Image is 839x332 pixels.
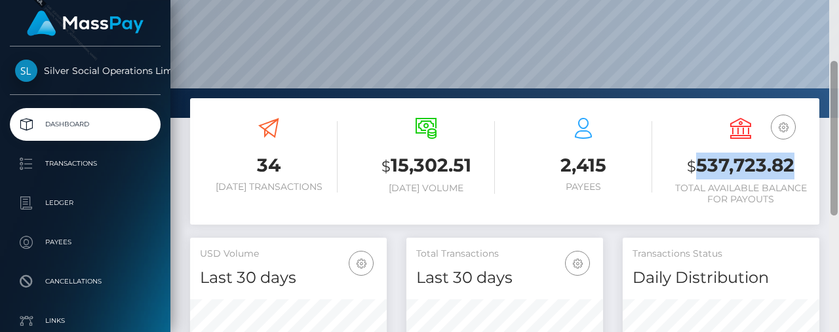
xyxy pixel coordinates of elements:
h6: Total Available Balance for Payouts [672,183,810,205]
h3: 34 [200,153,338,178]
h6: [DATE] Volume [357,183,495,194]
img: MassPay Logo [27,10,144,36]
h5: Transactions Status [633,248,810,261]
h6: [DATE] Transactions [200,181,338,193]
a: Cancellations [10,265,161,298]
h6: Payees [515,181,652,193]
h3: 15,302.51 [357,153,495,179]
h4: Daily Distribution [633,267,810,289]
span: Silver Social Operations Limited [10,65,161,77]
small: $ [381,157,391,175]
a: Payees [10,226,161,259]
h4: Last 30 days [416,267,593,289]
h4: Last 30 days [200,267,377,289]
p: Transactions [15,154,155,174]
h3: 537,723.82 [672,153,810,179]
p: Payees [15,232,155,252]
h5: Total Transactions [416,248,593,261]
p: Dashboard [15,115,155,134]
a: Dashboard [10,108,161,141]
small: $ [687,157,696,175]
a: Ledger [10,187,161,219]
p: Cancellations [15,272,155,291]
h5: USD Volume [200,248,377,261]
h3: 2,415 [515,153,652,178]
img: Silver Social Operations Limited [15,60,37,82]
p: Links [15,311,155,331]
a: Transactions [10,147,161,180]
p: Ledger [15,193,155,213]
